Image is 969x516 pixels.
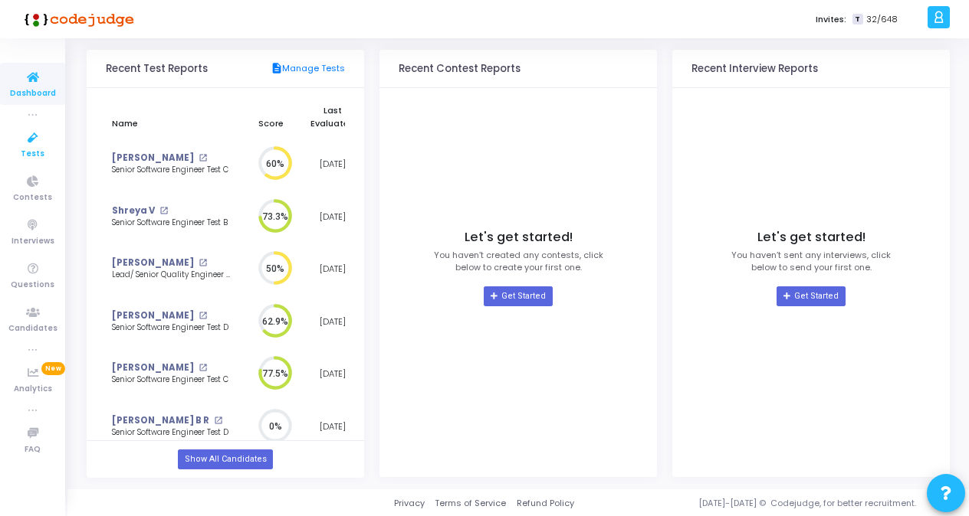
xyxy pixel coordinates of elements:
[13,191,52,204] span: Contests
[304,191,362,243] td: [DATE]
[852,14,862,25] span: T
[106,96,238,138] th: Name
[112,269,231,281] div: Lead/ Senior Quality Engineer Test 7
[41,362,65,375] span: New
[465,230,573,245] h4: Let's get started!
[691,63,818,75] h3: Recent Interview Reports
[866,13,898,26] span: 32/648
[112,152,194,165] a: [PERSON_NAME]
[112,374,231,386] div: Senior Software Engineer Test C
[112,427,231,439] div: Senior Software Engineer Test D
[10,87,56,100] span: Dashboard
[574,497,950,510] div: [DATE]-[DATE] © Codejudge, for better recruitment.
[19,4,134,34] img: logo
[816,13,846,26] label: Invites:
[11,279,54,292] span: Questions
[25,443,41,456] span: FAQ
[304,243,362,296] td: [DATE]
[112,309,194,322] a: [PERSON_NAME]
[304,296,362,348] td: [DATE]
[199,364,207,372] mat-icon: open_in_new
[112,217,231,229] div: Senior Software Engineer Test B
[214,416,222,425] mat-icon: open_in_new
[271,62,282,76] mat-icon: description
[112,256,194,269] a: [PERSON_NAME]
[112,204,155,217] a: Shreya V
[199,259,207,267] mat-icon: open_in_new
[304,96,362,138] th: Last Evaluated
[112,414,209,427] a: [PERSON_NAME] B R
[399,63,521,75] h3: Recent Contest Reports
[731,249,891,274] p: You haven’t sent any interviews, click below to send your first one.
[304,400,362,453] td: [DATE]
[199,312,207,320] mat-icon: open_in_new
[112,322,231,334] div: Senior Software Engineer Test D
[484,286,552,306] a: Get Started
[112,361,194,374] a: [PERSON_NAME]
[8,322,57,335] span: Candidates
[106,63,208,75] h3: Recent Test Reports
[435,497,506,510] a: Terms of Service
[517,497,574,510] a: Refund Policy
[304,138,362,191] td: [DATE]
[434,249,603,274] p: You haven’t created any contests, click below to create your first one.
[21,148,44,161] span: Tests
[757,230,866,245] h4: Let's get started!
[394,497,425,510] a: Privacy
[304,348,362,400] td: [DATE]
[178,449,272,469] a: Show All Candidates
[777,286,845,306] a: Get Started
[159,207,168,215] mat-icon: open_in_new
[199,154,207,162] mat-icon: open_in_new
[238,96,304,138] th: Score
[11,235,54,248] span: Interviews
[271,62,345,76] a: Manage Tests
[112,165,231,176] div: Senior Software Engineer Test C
[14,383,52,396] span: Analytics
